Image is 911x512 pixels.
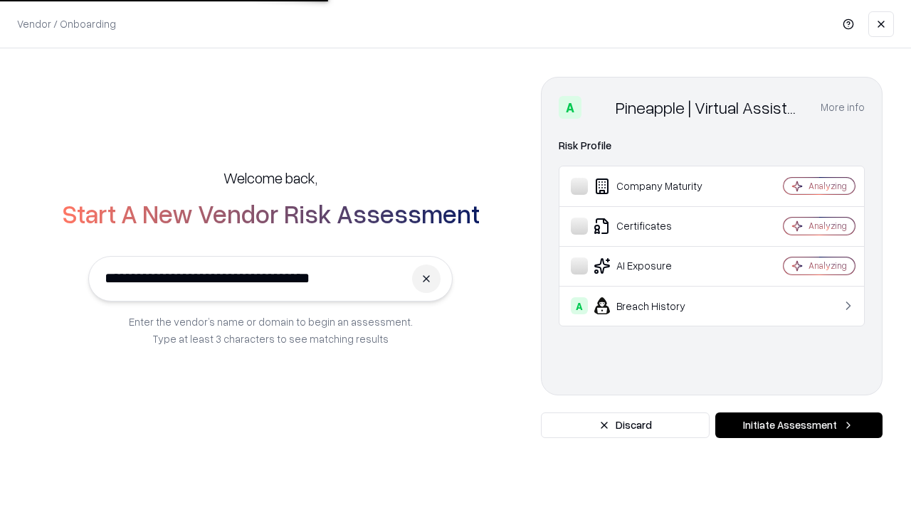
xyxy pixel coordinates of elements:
[571,178,741,195] div: Company Maturity
[559,96,581,119] div: A
[571,297,741,314] div: Breach History
[809,220,847,232] div: Analyzing
[809,260,847,272] div: Analyzing
[821,95,865,120] button: More info
[616,96,804,119] div: Pineapple | Virtual Assistant Agency
[809,180,847,192] div: Analyzing
[17,16,116,31] p: Vendor / Onboarding
[571,297,588,314] div: A
[587,96,610,119] img: Pineapple | Virtual Assistant Agency
[223,168,317,188] h5: Welcome back,
[571,218,741,235] div: Certificates
[559,137,865,154] div: Risk Profile
[129,313,413,347] p: Enter the vendor’s name or domain to begin an assessment. Type at least 3 characters to see match...
[571,257,741,274] div: AI Exposure
[541,412,710,438] button: Discard
[62,199,480,228] h2: Start A New Vendor Risk Assessment
[715,412,883,438] button: Initiate Assessment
